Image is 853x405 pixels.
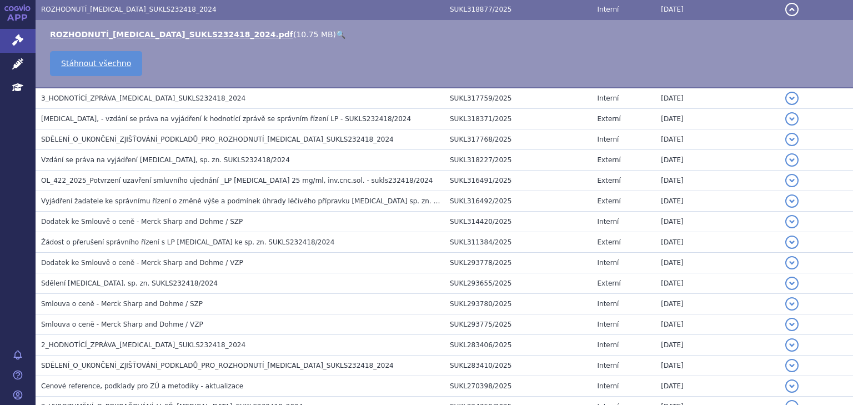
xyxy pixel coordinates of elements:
[41,218,243,226] span: Dodatek ke Smlouvě o ceně - Merck Sharp and Dohme / SZP
[655,129,780,150] td: [DATE]
[785,174,799,187] button: detail
[598,197,621,205] span: Externí
[655,253,780,273] td: [DATE]
[41,300,203,308] span: Smlouva o ceně - Merck Sharp and Dohme / SZP
[655,335,780,356] td: [DATE]
[41,115,411,123] span: Keytruda, - vzdání se práva na vyjádření k hodnotící zprávě se správním řízení LP - SUKLS232418/2024
[598,136,619,143] span: Interní
[655,232,780,253] td: [DATE]
[444,88,592,109] td: SUKL317759/2025
[444,376,592,397] td: SUKL270398/2025
[785,194,799,208] button: detail
[444,232,592,253] td: SUKL311384/2025
[598,156,621,164] span: Externí
[444,335,592,356] td: SUKL283406/2025
[41,94,245,102] span: 3_HODNOTÍCÍ_ZPRÁVA_KEYTRUDA_SUKLS232418_2024
[655,109,780,129] td: [DATE]
[598,115,621,123] span: Externí
[598,300,619,308] span: Interní
[598,238,621,246] span: Externí
[50,30,293,39] a: ROZHODNUTÍ_[MEDICAL_DATA]_SUKLS232418_2024.pdf
[785,133,799,146] button: detail
[336,30,345,39] a: 🔍
[785,92,799,105] button: detail
[785,379,799,393] button: detail
[41,382,243,390] span: Cenové reference, podklady pro ZÚ a metodiky - aktualizace
[598,177,621,184] span: Externí
[444,212,592,232] td: SUKL314420/2025
[444,356,592,376] td: SUKL283410/2025
[785,236,799,249] button: detail
[655,88,780,109] td: [DATE]
[444,129,592,150] td: SUKL317768/2025
[41,136,394,143] span: SDĚLENÍ_O_UKONČENÍ_ZJIŠŤOVÁNÍ_PODKLADŮ_PRO_ROZHODNUTÍ_KEYTRUDA_SUKLS232418_2024
[444,253,592,273] td: SUKL293778/2025
[655,376,780,397] td: [DATE]
[296,30,333,39] span: 10.75 MB
[444,150,592,171] td: SUKL318227/2025
[598,259,619,267] span: Interní
[598,6,619,13] span: Interní
[41,6,217,13] span: ROZHODNUTÍ_KEYTRUDA_SUKLS232418_2024
[41,321,203,328] span: Smlouva o ceně - Merck Sharp and Dohme / VZP
[444,294,592,314] td: SUKL293780/2025
[41,238,334,246] span: Žádost o přerušení správního řízení s LP Keytruda ke sp. zn. SUKLS232418/2024
[598,94,619,102] span: Interní
[655,273,780,294] td: [DATE]
[655,212,780,232] td: [DATE]
[655,294,780,314] td: [DATE]
[41,259,243,267] span: Dodatek ke Smlouvě o ceně - Merck Sharp and Dohme / VZP
[655,314,780,335] td: [DATE]
[41,197,499,205] span: Vyjádření žadatele ke správnímu řízení o změně výše a podmínek úhrady léčivého přípravku KEYTRUDA...
[785,318,799,331] button: detail
[598,218,619,226] span: Interní
[41,177,433,184] span: OL_422_2025_Potvrzení uzavření smluvního ujednání _LP KEYTRUDA 25 mg/ml, inv.cnc.sol. - sukls2324...
[444,314,592,335] td: SUKL293775/2025
[444,273,592,294] td: SUKL293655/2025
[41,156,290,164] span: Vzdání se práva na vyjádření KEYTRUDA, sp. zn. SUKLS232418/2024
[598,341,619,349] span: Interní
[655,191,780,212] td: [DATE]
[50,29,842,40] li: ( )
[41,279,218,287] span: Sdělení KEYTRUDA, sp. zn. SUKLS232418/2024
[785,3,799,16] button: detail
[598,362,619,369] span: Interní
[785,153,799,167] button: detail
[785,359,799,372] button: detail
[598,382,619,390] span: Interní
[598,321,619,328] span: Interní
[785,338,799,352] button: detail
[785,256,799,269] button: detail
[785,297,799,311] button: detail
[41,341,245,349] span: 2_HODNOTÍCÍ_ZPRÁVA_KEYTRUDA_SUKLS232418_2024
[655,150,780,171] td: [DATE]
[50,51,142,76] a: Stáhnout všechno
[655,171,780,191] td: [DATE]
[41,362,394,369] span: SDĚLENÍ_O_UKONČENÍ_ZJIŠŤOVÁNÍ_PODKLADŮ_PRO_ROZHODNUTÍ_KEYTRUDA_SUKLS232418_2024
[785,215,799,228] button: detail
[785,277,799,290] button: detail
[444,109,592,129] td: SUKL318371/2025
[655,356,780,376] td: [DATE]
[444,191,592,212] td: SUKL316492/2025
[444,171,592,191] td: SUKL316491/2025
[598,279,621,287] span: Externí
[785,112,799,126] button: detail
